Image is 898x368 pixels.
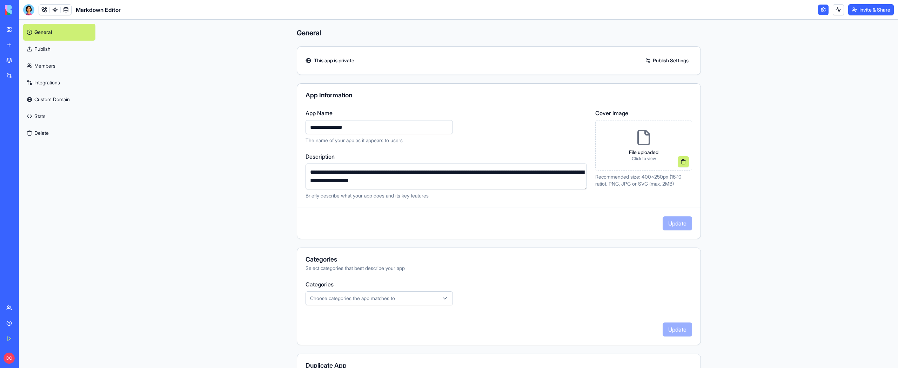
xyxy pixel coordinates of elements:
h4: General [297,28,701,38]
span: This app is private [314,57,354,64]
p: Briefly describe what your app does and its key features [306,192,587,199]
img: logo [5,5,48,15]
a: Custom Domain [23,91,95,108]
button: Choose categories the app matches to [306,291,453,305]
a: Publish [23,41,95,57]
p: File uploaded [629,149,658,156]
label: Categories [306,280,692,289]
a: Integrations [23,74,95,91]
span: DO [4,353,15,364]
span: Markdown Editor [76,6,121,14]
div: File uploadedClick to view [595,120,692,171]
p: The name of your app as it appears to users [306,137,587,144]
button: Delete [23,125,95,141]
p: Click to view [629,156,658,161]
a: State [23,108,95,125]
button: Invite & Share [848,4,894,15]
p: Recommended size: 400x250px (16:10 ratio). PNG, JPG or SVG (max. 2MB) [595,173,692,187]
label: Description [306,152,587,161]
a: Publish Settings [642,55,692,66]
div: App Information [306,92,692,98]
div: Select categories that best describe your app [306,265,692,272]
span: Choose categories the app matches to [310,295,395,302]
a: Members [23,57,95,74]
label: Cover Image [595,109,692,117]
div: Categories [306,256,692,263]
a: General [23,24,95,41]
label: App Name [306,109,587,117]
